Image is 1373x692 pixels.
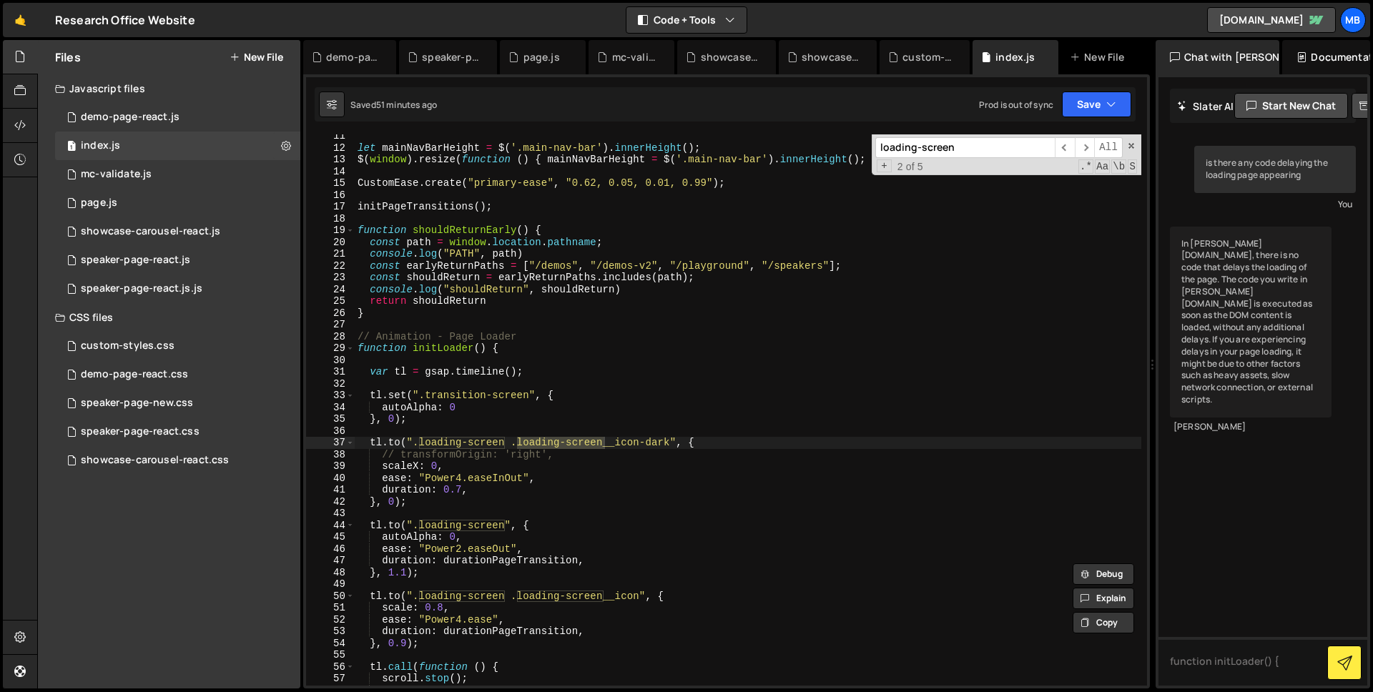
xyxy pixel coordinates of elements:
[1055,137,1075,158] span: ​
[326,50,379,64] div: demo-page-react.js
[306,248,355,260] div: 21
[1198,197,1352,212] div: You
[81,282,202,295] div: speaker-page-react.js.js
[306,473,355,485] div: 40
[55,275,300,303] div: 10476/47013.js
[1128,159,1137,174] span: Search In Selection
[1073,563,1134,585] button: Debug
[81,111,179,124] div: demo-page-react.js
[306,284,355,296] div: 24
[306,201,355,213] div: 17
[1111,159,1126,174] span: Whole Word Search
[1073,612,1134,633] button: Copy
[230,51,283,63] button: New File
[306,237,355,249] div: 20
[81,254,190,267] div: speaker-page-react.js
[306,130,355,142] div: 11
[626,7,747,33] button: Code + Tools
[306,366,355,378] div: 31
[306,154,355,166] div: 13
[1062,92,1131,117] button: Save
[306,342,355,355] div: 29
[306,319,355,331] div: 27
[612,50,658,64] div: mc-validate.js
[306,649,355,661] div: 55
[306,390,355,402] div: 33
[892,161,929,173] span: 2 of 5
[55,332,300,360] div: 10476/38631.css
[306,496,355,508] div: 42
[306,166,355,178] div: 14
[306,567,355,579] div: 48
[1340,7,1366,33] a: MB
[1207,7,1336,33] a: [DOMAIN_NAME]
[306,378,355,390] div: 32
[422,50,480,64] div: speaker-page-react.js.js
[306,189,355,202] div: 16
[523,50,560,64] div: page.js
[306,307,355,320] div: 26
[81,225,220,238] div: showcase-carousel-react.js
[306,578,355,590] div: 49
[306,413,355,425] div: 35
[902,50,953,64] div: custom-styles.css
[38,303,300,332] div: CSS files
[67,142,76,153] span: 1
[55,49,81,65] h2: Files
[1073,588,1134,609] button: Explain
[81,340,174,352] div: custom-styles.css
[55,446,300,475] div: 10476/45224.css
[875,137,1055,158] input: Search for
[306,437,355,449] div: 37
[81,397,193,410] div: speaker-page-new.css
[306,449,355,461] div: 38
[306,272,355,284] div: 23
[55,160,300,189] div: 10476/46986.js
[55,189,300,217] div: 10476/23772.js
[55,360,300,389] div: 10476/47462.css
[306,555,355,567] div: 47
[306,673,355,685] div: 57
[306,543,355,555] div: 46
[306,295,355,307] div: 25
[306,331,355,343] div: 28
[306,638,355,650] div: 54
[306,425,355,438] div: 36
[306,402,355,414] div: 34
[1078,159,1093,174] span: RegExp Search
[802,50,860,64] div: showcase-carousel-react.css
[979,99,1053,111] div: Prod is out of sync
[306,602,355,614] div: 51
[1282,40,1370,74] div: Documentation
[81,368,188,381] div: demo-page-react.css
[877,159,892,173] span: Toggle Replace mode
[306,484,355,496] div: 41
[55,417,300,446] div: 10476/47016.css
[306,213,355,225] div: 18
[1156,40,1279,74] div: Chat with [PERSON_NAME]
[306,460,355,473] div: 39
[81,168,152,181] div: mc-validate.js
[306,142,355,154] div: 12
[55,246,300,275] div: 10476/48081.js
[55,389,300,417] div: 10476/48082.css
[306,355,355,367] div: 30
[306,508,355,520] div: 43
[3,3,38,37] a: 🤙
[1234,93,1348,119] button: Start new chat
[306,626,355,638] div: 53
[306,590,355,603] div: 50
[701,50,759,64] div: showcase-carousel-react.js
[81,197,117,209] div: page.js
[1177,99,1234,113] h2: Slater AI
[306,531,355,543] div: 45
[1075,137,1095,158] span: ​
[55,217,300,246] div: 10476/45223.js
[306,260,355,272] div: 22
[306,614,355,626] div: 52
[376,99,437,111] div: 51 minutes ago
[306,520,355,532] div: 44
[1070,50,1130,64] div: New File
[1094,137,1123,158] span: Alt-Enter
